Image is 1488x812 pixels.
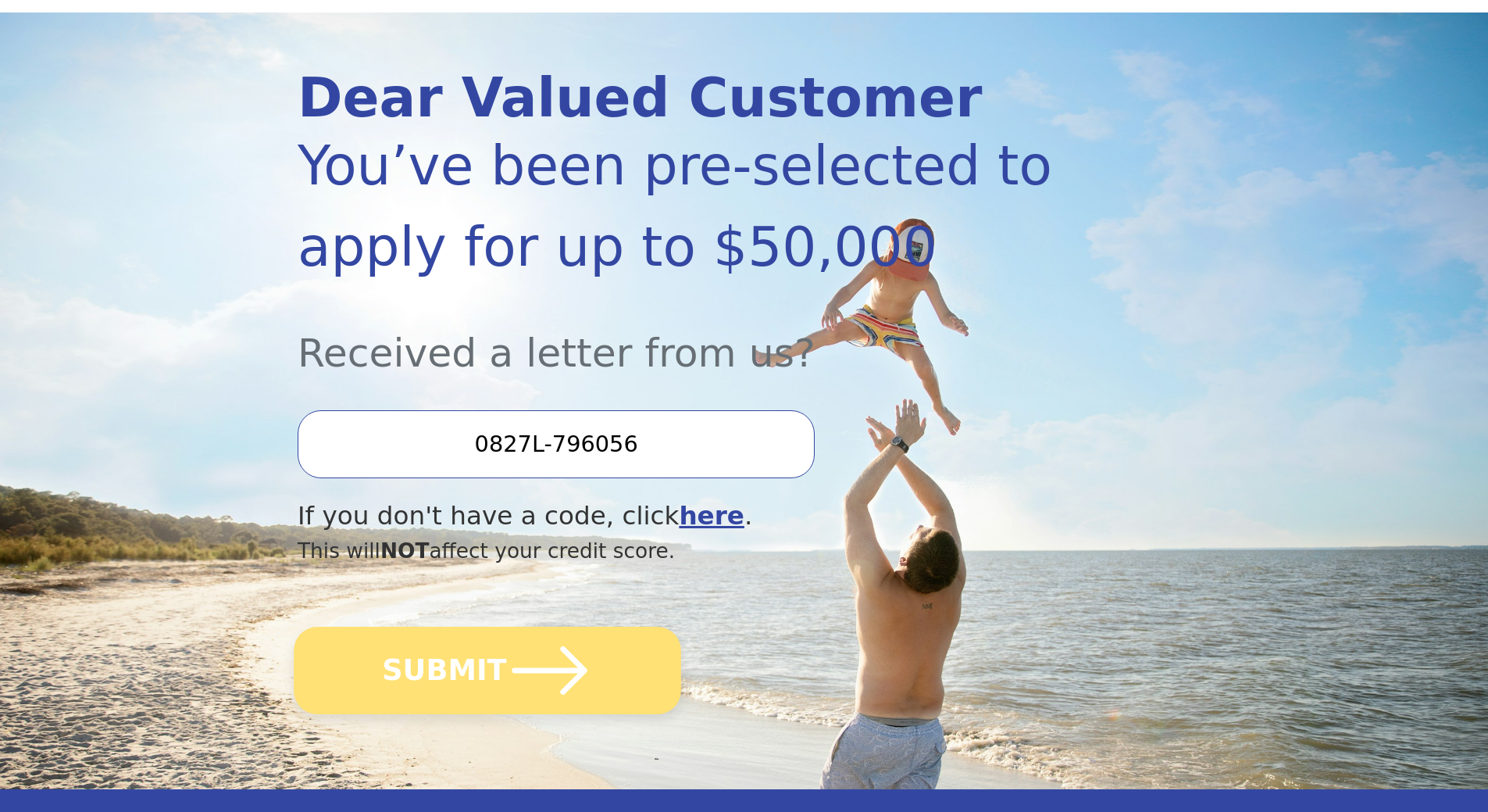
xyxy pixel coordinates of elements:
[298,288,1057,382] div: Received a letter from us?
[294,627,681,714] button: SUBMIT
[380,538,430,563] span: NOT
[298,497,1057,535] div: If you don't have a code, click .
[298,535,1057,567] div: This will affect your credit score.
[298,410,815,478] input: Enter your Offer Code:
[298,125,1057,288] div: You’ve been pre-selected to apply for up to $50,000
[679,501,744,531] a: here
[298,71,1057,125] div: Dear Valued Customer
